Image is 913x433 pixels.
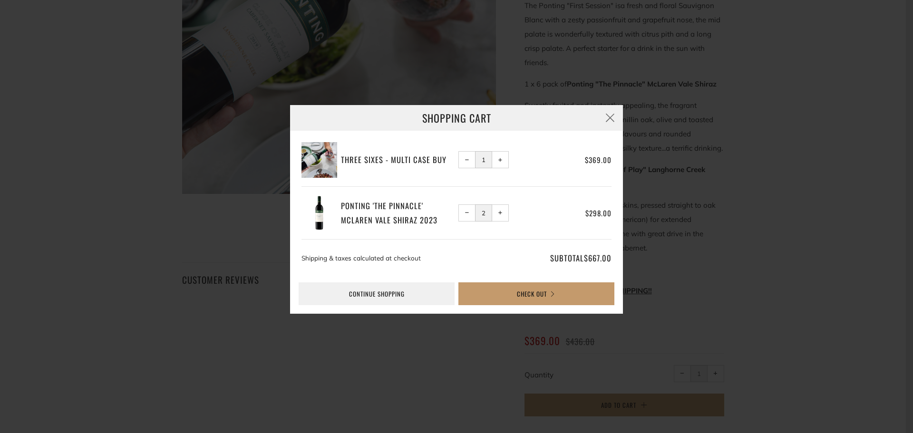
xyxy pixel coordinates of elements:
button: Check Out [458,282,614,305]
span: − [465,158,469,162]
span: $369.00 [585,154,612,165]
h3: Shopping Cart [290,105,623,131]
a: Ponting 'The Pinnacle' McLaren Vale Shiraz 2023 [341,199,455,227]
input: quantity [475,151,492,168]
input: quantity [475,204,492,221]
p: Subtotal [511,251,612,265]
p: Shipping & taxes calculated at checkout [301,251,507,265]
span: $667.00 [584,252,612,264]
span: + [498,158,503,162]
span: + [498,211,503,215]
a: Continue shopping [299,282,455,305]
span: $298.00 [585,208,612,218]
button: Close (Esc) [597,105,623,131]
img: Three Sixes - Multi Case Buy [301,142,337,178]
a: Three Sixes - Multi Case Buy [341,153,455,167]
img: Ponting 'The Pinnacle' McLaren Vale Shiraz 2023 [301,195,337,231]
span: − [465,211,469,215]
